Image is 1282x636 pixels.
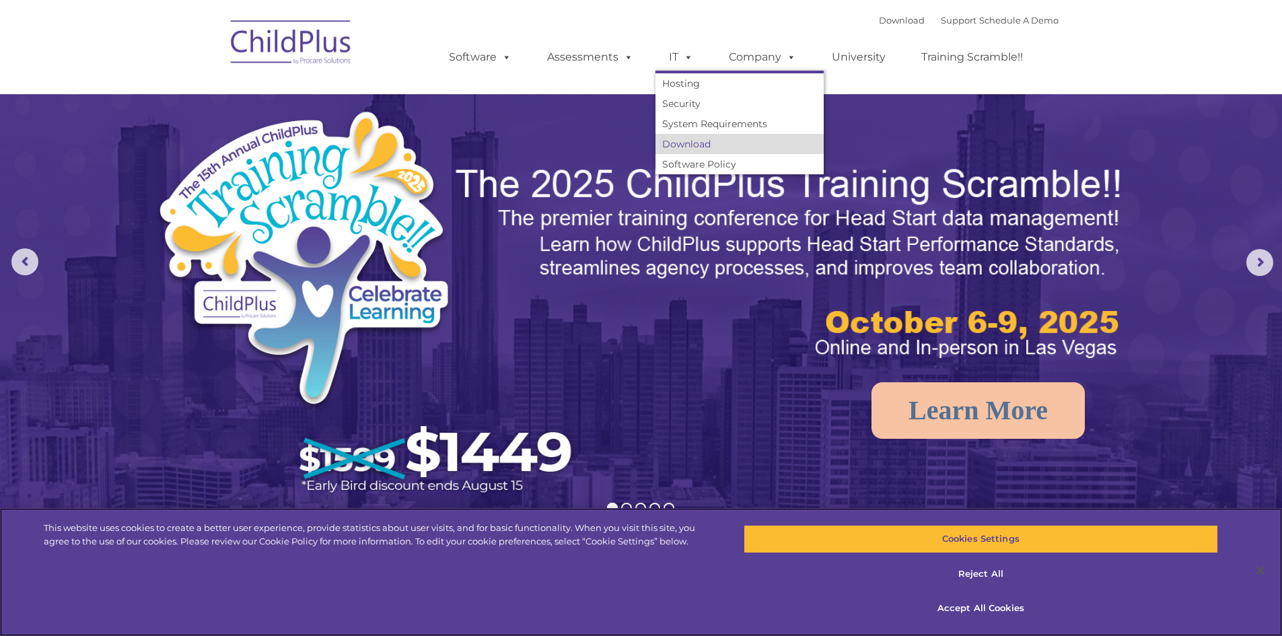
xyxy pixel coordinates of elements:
[655,73,824,94] a: Hosting
[941,15,976,26] a: Support
[744,594,1218,623] button: Accept All Cookies
[655,94,824,114] a: Security
[224,11,359,78] img: ChildPlus by Procare Solutions
[534,44,647,71] a: Assessments
[908,44,1036,71] a: Training Scramble!!
[818,44,899,71] a: University
[655,114,824,134] a: System Requirements
[1246,556,1275,586] button: Close
[435,44,525,71] a: Software
[879,15,1059,26] font: |
[187,144,244,154] span: Phone number
[744,560,1218,588] button: Reject All
[655,154,824,174] a: Software Policy
[879,15,925,26] a: Download
[44,522,705,548] div: This website uses cookies to create a better user experience, provide statistics about user visit...
[979,15,1059,26] a: Schedule A Demo
[655,44,707,71] a: IT
[655,134,824,154] a: Download
[871,382,1085,439] a: Learn More
[715,44,810,71] a: Company
[744,525,1218,553] button: Cookies Settings
[187,89,228,99] span: Last name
